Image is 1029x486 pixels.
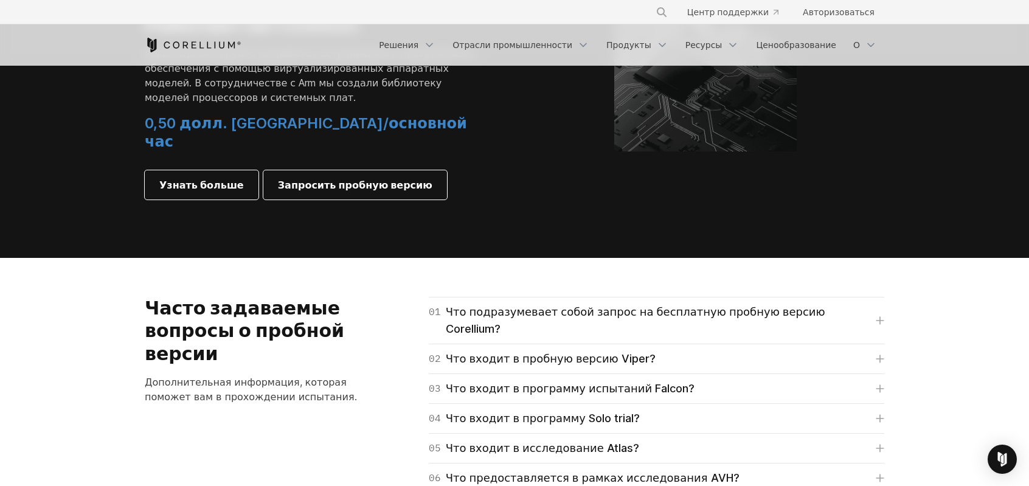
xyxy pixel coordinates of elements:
[853,40,860,50] font: О
[429,350,884,367] a: 02Что входит в пробную версию Viper?
[429,410,884,427] a: 04Что входит в программу Solo trial?
[429,304,884,338] a: 01Что подразумевает собой запрос на бесплатную пробную версию Corellium?
[803,7,875,17] font: Авторизоваться
[429,471,441,484] font: 06
[756,40,836,50] font: Ценообразование
[145,170,258,200] a: Узнать больше
[429,352,441,364] font: 02
[651,1,673,23] button: Поиск
[429,412,441,424] font: 04
[145,297,344,364] font: Часто задаваемые вопросы о пробной версии
[145,114,467,150] font: 0,50 долл. [GEOGRAPHIC_DATA]/основной час
[429,382,441,394] font: 03
[429,380,884,397] a: 03Что входит в программу испытаний Falcon?
[263,170,447,200] a: Запросить пробную версию
[446,442,639,454] font: Что входит в исследование Atlas?
[446,382,695,395] font: Что входит в программу испытаний Falcon?
[159,179,244,191] font: Узнать больше
[429,440,884,457] a: 05Что входит в исследование Atlas?
[379,40,418,50] font: Решения
[446,352,656,365] font: Что входит в пробную версию Viper?
[988,445,1017,474] div: Открытый Интерком Мессенджер
[446,305,825,335] font: Что подразумевает собой запрос на бесплатную пробную версию Corellium?
[145,376,357,403] font: Дополнительная информация, которая поможет вам в прохождении испытания.
[278,179,432,191] font: Запросить пробную версию
[641,1,884,23] div: Меню навигации
[429,305,441,318] font: 01
[685,40,722,50] font: Ресурсы
[446,412,640,425] font: Что входит в программу Solo trial?
[429,442,441,454] font: 05
[145,47,474,103] font: Революционизируйте разработку встраиваемого программного обеспечения с помощью виртуализированных...
[145,38,241,52] a: Кореллиум Дом
[606,40,651,50] font: Продукты
[446,471,740,484] font: Что предоставляется в рамках исследования AVH?
[452,40,572,50] font: Отрасли промышленности
[687,7,769,17] font: Центр поддержки
[372,34,884,56] div: Меню навигации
